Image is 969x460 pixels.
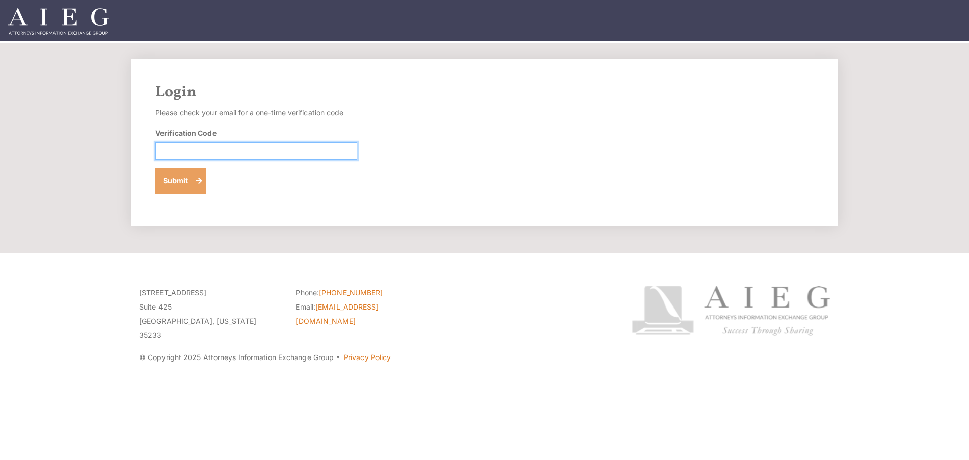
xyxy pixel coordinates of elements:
[296,300,437,328] li: Email:
[155,128,217,138] label: Verification Code
[155,83,814,101] h2: Login
[8,8,109,35] img: Attorneys Information Exchange Group
[344,353,391,362] a: Privacy Policy
[336,357,340,362] span: ·
[296,286,437,300] li: Phone:
[319,288,383,297] a: [PHONE_NUMBER]
[139,286,281,342] p: [STREET_ADDRESS] Suite 425 [GEOGRAPHIC_DATA], [US_STATE] 35233
[155,106,357,120] p: Please check your email for a one-time verification code
[632,286,830,336] img: Attorneys Information Exchange Group logo
[296,302,379,325] a: [EMAIL_ADDRESS][DOMAIN_NAME]
[139,350,594,365] p: © Copyright 2025 Attorneys Information Exchange Group
[155,168,206,194] button: Submit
